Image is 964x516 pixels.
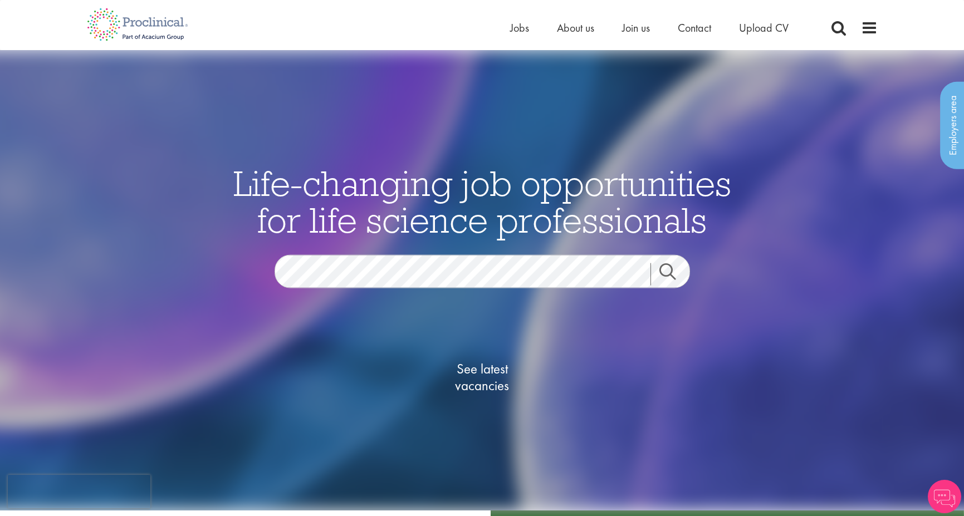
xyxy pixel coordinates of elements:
[8,475,150,508] iframe: reCAPTCHA
[427,316,538,438] a: See latestvacancies
[678,21,711,35] a: Contact
[739,21,789,35] a: Upload CV
[622,21,650,35] a: Join us
[557,21,594,35] a: About us
[928,480,961,513] img: Chatbot
[650,263,698,285] a: Job search submit button
[233,160,731,242] span: Life-changing job opportunities for life science professionals
[510,21,529,35] a: Jobs
[427,360,538,394] span: See latest vacancies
